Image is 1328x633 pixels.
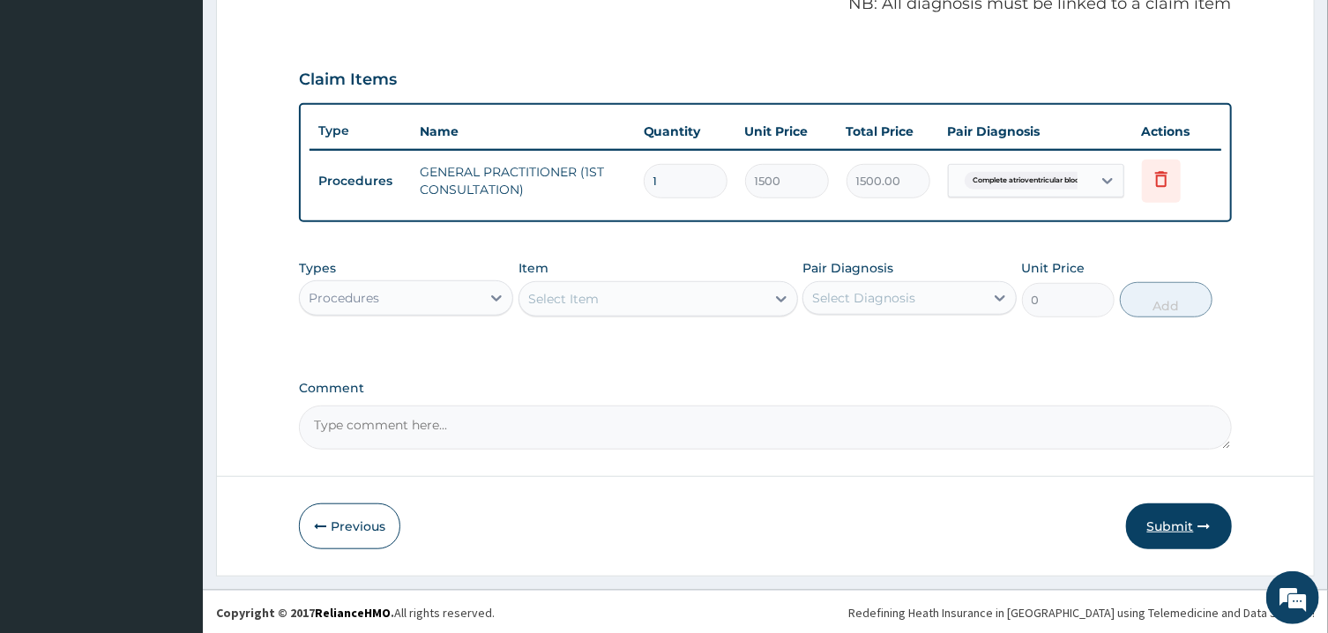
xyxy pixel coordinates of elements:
strong: Copyright © 2017 . [216,605,394,621]
h3: Claim Items [299,71,397,90]
a: RelianceHMO [315,605,391,621]
span: Complete atrioventricular bloc... [965,172,1094,190]
th: Type [310,115,411,147]
span: We're online! [102,198,243,376]
th: Total Price [838,114,939,149]
div: Select Item [528,290,599,308]
th: Pair Diagnosis [939,114,1133,149]
button: Add [1120,282,1213,317]
th: Actions [1133,114,1221,149]
div: Redefining Heath Insurance in [GEOGRAPHIC_DATA] using Telemedicine and Data Science! [848,604,1315,622]
button: Submit [1126,503,1232,549]
label: Item [519,259,548,277]
th: Name [411,114,634,149]
td: GENERAL PRACTITIONER (1ST CONSULTATION) [411,154,634,207]
div: Chat with us now [92,99,296,122]
td: Procedures [310,165,411,197]
div: Procedures [309,289,379,307]
div: Select Diagnosis [812,289,915,307]
label: Pair Diagnosis [802,259,893,277]
div: Minimize live chat window [289,9,332,51]
button: Previous [299,503,400,549]
label: Comment [299,381,1231,396]
label: Types [299,261,336,276]
textarea: Type your message and hit 'Enter' [9,435,336,496]
th: Quantity [635,114,736,149]
img: d_794563401_company_1708531726252_794563401 [33,88,71,132]
label: Unit Price [1022,259,1086,277]
th: Unit Price [736,114,838,149]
